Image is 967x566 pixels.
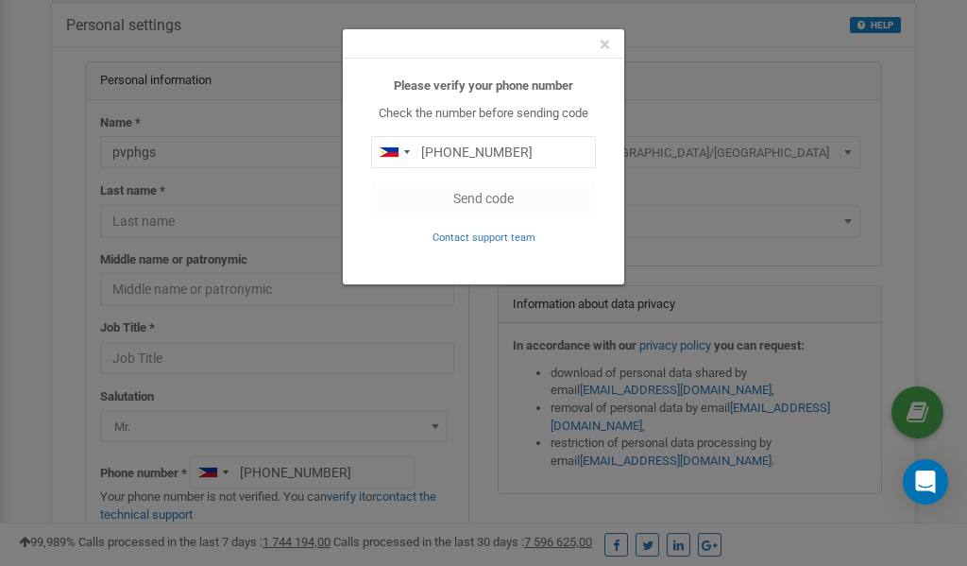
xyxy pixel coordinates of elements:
[394,78,573,93] b: Please verify your phone number
[433,230,535,244] a: Contact support team
[371,105,596,123] p: Check the number before sending code
[371,136,596,168] input: 0905 123 4567
[372,137,416,167] div: Telephone country code
[600,33,610,56] span: ×
[433,232,535,244] small: Contact support team
[600,35,610,55] button: Close
[371,182,596,214] button: Send code
[903,459,948,505] div: Open Intercom Messenger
